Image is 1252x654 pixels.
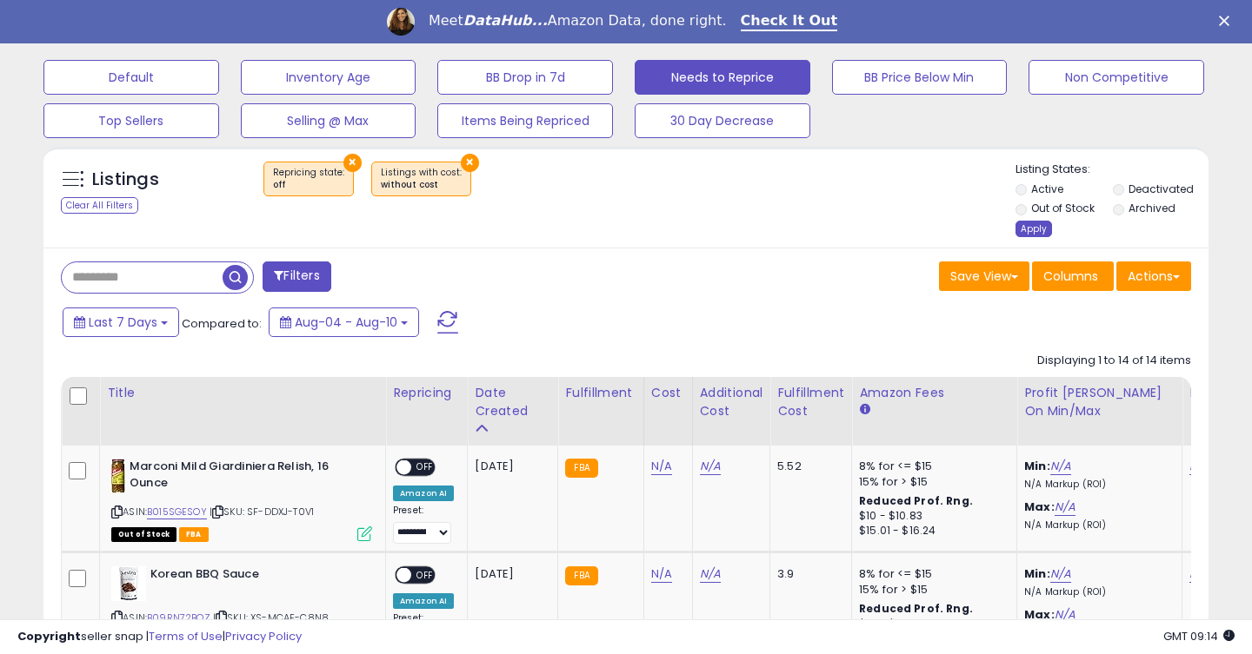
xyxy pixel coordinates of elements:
[859,524,1003,538] div: $15.01 - $16.24
[225,628,302,644] a: Privacy Policy
[565,384,636,402] div: Fulfillment
[1029,60,1204,95] button: Non Competitive
[635,60,810,95] button: Needs to Reprice
[43,60,219,95] button: Default
[859,384,1009,402] div: Amazon Fees
[429,12,727,30] div: Meet Amazon Data, done right.
[1024,519,1169,532] p: N/A Markup (ROI)
[1055,499,1076,516] a: N/A
[149,628,223,644] a: Terms of Use
[269,307,419,337] button: Aug-04 - Aug-10
[381,179,462,191] div: without cost
[859,459,1003,474] div: 8% for <= $15
[1024,586,1169,598] p: N/A Markup (ROI)
[343,154,362,172] button: ×
[387,8,415,36] img: Profile image for Georgie
[859,493,973,508] b: Reduced Prof. Rng.
[437,103,613,138] button: Items Being Repriced
[1116,261,1191,291] button: Actions
[273,166,344,192] span: Repricing state :
[859,566,1003,582] div: 8% for <= $15
[241,60,416,95] button: Inventory Age
[111,459,372,539] div: ASIN:
[210,505,314,519] span: | SKU: SF-DDXJ-T0V1
[393,593,454,609] div: Amazon AI
[1189,458,1210,475] a: N/A
[111,566,146,601] img: 41DkK6MUyiL._SL40_.jpg
[111,459,125,493] img: 41Zw8twNiZL._SL40_.jpg
[1016,162,1209,178] p: Listing States:
[1016,221,1052,237] div: Apply
[700,384,763,420] div: Additional Cost
[150,566,362,587] b: Korean BBQ Sauce
[1163,628,1235,644] span: 2025-08-18 09:14 GMT
[241,103,416,138] button: Selling @ Max
[1032,261,1114,291] button: Columns
[463,12,548,29] i: DataHub...
[461,154,479,172] button: ×
[859,582,1003,598] div: 15% for > $15
[263,261,330,292] button: Filters
[1189,565,1210,583] a: N/A
[43,103,219,138] button: Top Sellers
[700,458,721,475] a: N/A
[565,459,597,478] small: FBA
[475,566,544,582] div: [DATE]
[393,384,460,402] div: Repricing
[393,505,454,544] div: Preset:
[111,527,176,542] span: All listings that are currently out of stock and unavailable for purchase on Amazon
[777,566,838,582] div: 3.9
[107,384,378,402] div: Title
[475,459,544,474] div: [DATE]
[1050,565,1071,583] a: N/A
[859,474,1003,490] div: 15% for > $15
[381,166,462,192] span: Listings with cost :
[1219,16,1236,26] div: Close
[1037,353,1191,369] div: Displaying 1 to 14 of 14 items
[777,459,838,474] div: 5.52
[63,307,179,337] button: Last 7 Days
[1017,377,1182,446] th: The percentage added to the cost of goods (COGS) that forms the calculator for Min & Max prices.
[1050,458,1071,475] a: N/A
[1129,201,1175,215] label: Archived
[273,179,344,191] div: off
[700,565,721,583] a: N/A
[859,601,973,616] b: Reduced Prof. Rng.
[1129,182,1194,196] label: Deactivated
[1024,499,1055,515] b: Max:
[147,505,207,519] a: B015SGESOY
[651,384,685,402] div: Cost
[1024,479,1169,491] p: N/A Markup (ROI)
[17,628,81,644] strong: Copyright
[411,567,439,582] span: OFF
[777,384,844,420] div: Fulfillment Cost
[61,197,138,214] div: Clear All Filters
[565,566,597,585] small: FBA
[635,103,810,138] button: 30 Day Decrease
[393,486,454,501] div: Amazon AI
[475,384,550,420] div: Date Created
[939,261,1029,291] button: Save View
[859,509,1003,524] div: $10 - $10.83
[741,12,838,31] a: Check It Out
[1024,384,1175,420] div: Profit [PERSON_NAME] on Min/Max
[130,459,341,495] b: Marconi Mild Giardiniera Relish, 16 Ounce
[1024,458,1050,474] b: Min:
[92,168,159,192] h5: Listings
[651,565,672,583] a: N/A
[17,629,302,645] div: seller snap | |
[1031,201,1095,215] label: Out of Stock
[1031,182,1063,196] label: Active
[832,60,1008,95] button: BB Price Below Min
[651,458,672,475] a: N/A
[437,60,613,95] button: BB Drop in 7d
[179,527,209,542] span: FBA
[295,314,397,331] span: Aug-04 - Aug-10
[1043,268,1098,285] span: Columns
[1024,565,1050,582] b: Min:
[182,315,262,332] span: Compared to:
[411,460,439,475] span: OFF
[859,402,869,418] small: Amazon Fees.
[89,314,157,331] span: Last 7 Days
